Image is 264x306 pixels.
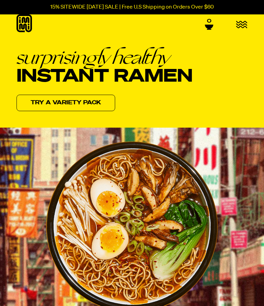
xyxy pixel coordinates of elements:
a: 0 [205,18,213,30]
a: Try a variety pack [16,95,115,111]
h1: Instant Ramen [16,47,192,86]
span: 0 [207,18,211,24]
p: 15% SITEWIDE [DATE] SALE | Free U.S Shipping on Orders Over $60 [50,4,214,10]
em: surprisingly healthy [16,47,192,67]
